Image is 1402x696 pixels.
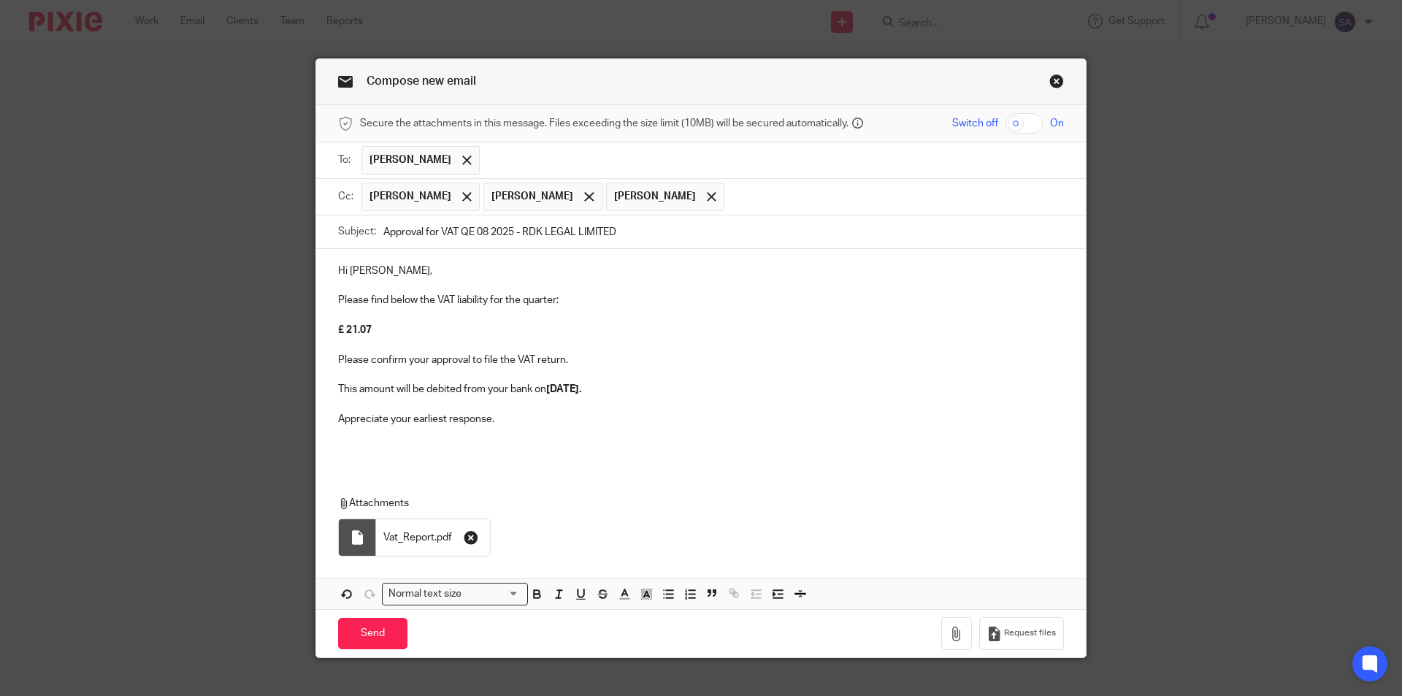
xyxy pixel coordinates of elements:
label: To: [338,153,354,167]
span: Switch off [952,116,998,131]
p: Please find below the VAT liability for the quarter: [338,293,1064,307]
span: Request files [1004,627,1056,639]
button: Request files [979,617,1064,650]
span: Compose new email [367,75,476,87]
span: [PERSON_NAME] [491,189,573,204]
label: Cc: [338,189,354,204]
p: Appreciate your earliest response. [338,412,1064,427]
input: Search for option [467,586,519,602]
span: [PERSON_NAME] [614,189,696,204]
label: Subject: [338,224,376,239]
span: Normal text size [386,586,465,602]
span: Secure the attachments in this message. Files exceeding the size limit (10MB) will be secured aut... [360,116,849,131]
span: On [1050,116,1064,131]
strong: £ 21.07 [338,325,372,335]
strong: [DATE]. [546,384,581,394]
a: Close this dialog window [1049,74,1064,93]
span: Vat_Report [383,530,434,545]
div: Search for option [382,583,528,605]
input: Send [338,618,407,649]
p: Attachments [338,496,1043,510]
p: This amount will be debited from your bank on [338,382,1064,397]
span: [PERSON_NAME] [369,189,451,204]
span: pdf [437,530,452,545]
p: Please confirm your approval to file the VAT return. [338,353,1064,367]
span: [PERSON_NAME] [369,153,451,167]
div: . [376,519,490,556]
p: Hi [PERSON_NAME], [338,264,1064,278]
